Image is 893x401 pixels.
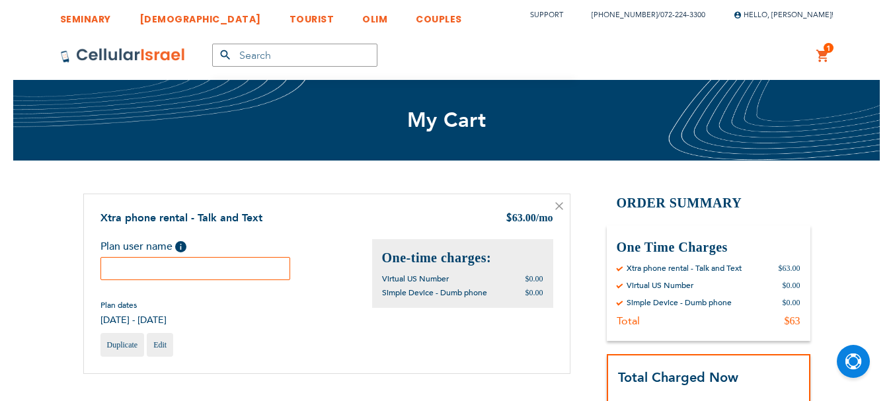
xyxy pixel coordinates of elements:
div: 63.00 [506,211,553,227]
img: Cellular Israel Logo [60,48,186,63]
span: /mo [536,212,553,223]
span: Plan user name [100,239,173,254]
h2: One-time charges: [382,249,543,267]
div: $0.00 [783,280,800,291]
span: Plan dates [100,300,167,310]
span: $ [506,211,512,227]
span: Duplicate [107,340,138,349]
div: Total [617,314,640,328]
span: My Cart [407,106,486,134]
a: Edit [147,333,173,357]
a: OLIM [362,3,387,28]
a: [PHONE_NUMBER] [592,10,658,20]
span: Hello, [PERSON_NAME]! [734,10,834,20]
div: Simple Device - Dumb phone [627,297,732,308]
span: Help [175,241,186,252]
a: Xtra phone rental - Talk and Text [100,211,262,225]
li: / [578,5,705,24]
a: TOURIST [290,3,334,28]
div: $63 [785,314,800,328]
strong: Total Charged Now [618,369,738,386]
h2: Order Summary [607,194,810,213]
div: Xtra phone rental - Talk and Text [627,263,742,273]
span: 1 [826,43,831,54]
h3: One Time Charges [617,238,800,256]
span: Virtual US Number [382,273,449,284]
a: Duplicate [100,333,145,357]
span: Edit [153,340,167,349]
input: Search [212,44,377,67]
span: $0.00 [525,288,543,297]
a: COUPLES [416,3,462,28]
div: $63.00 [779,263,800,273]
a: SEMINARY [60,3,111,28]
span: [DATE] - [DATE] [100,314,167,326]
div: $0.00 [783,297,800,308]
a: 1 [816,48,830,64]
a: [DEMOGRAPHIC_DATA] [139,3,261,28]
span: Simple Device - Dumb phone [382,287,487,298]
div: Virtual US Number [627,280,693,291]
a: Support [530,10,563,20]
a: 072-224-3300 [660,10,705,20]
span: $0.00 [525,274,543,283]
